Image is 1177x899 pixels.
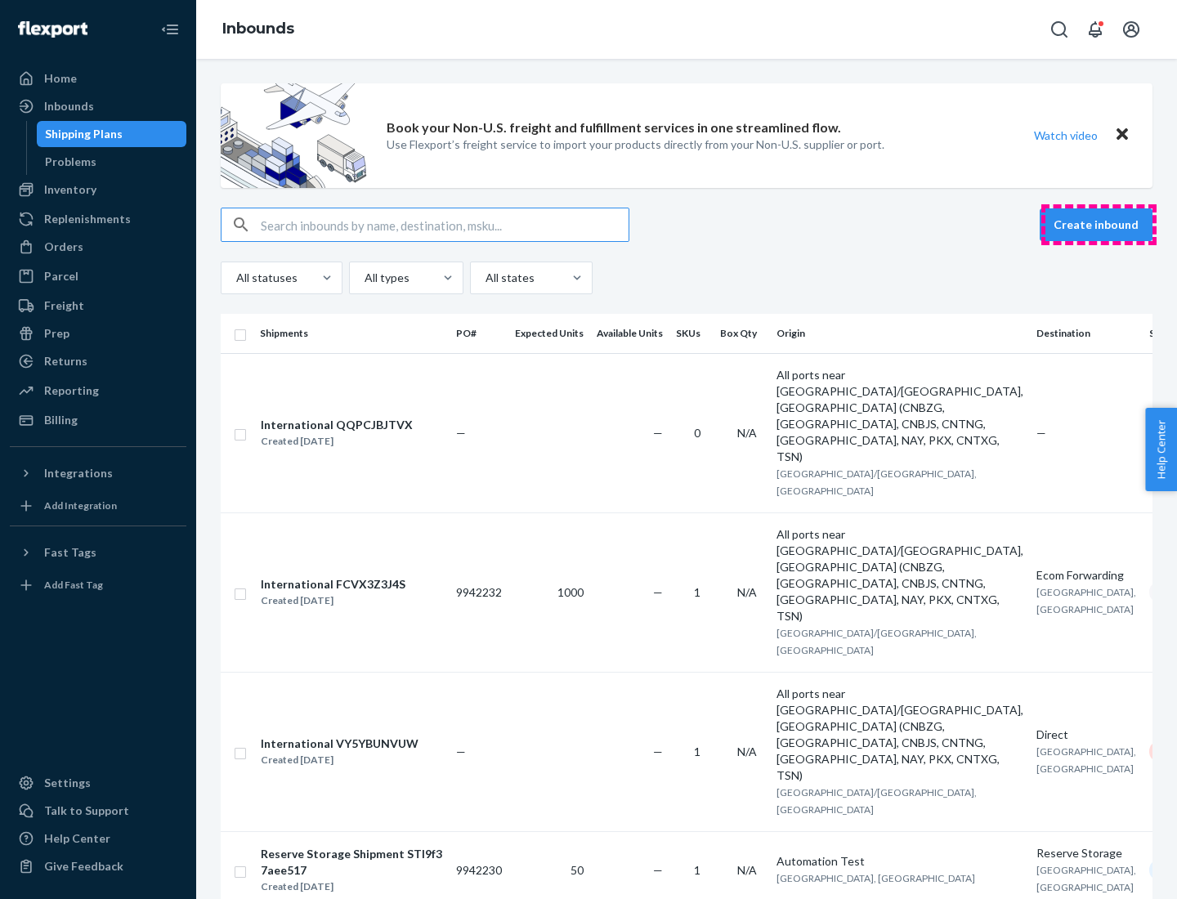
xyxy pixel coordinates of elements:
a: Parcel [10,263,186,289]
div: Reporting [44,382,99,399]
ol: breadcrumbs [209,6,307,53]
input: All states [484,270,486,286]
span: 1 [694,585,700,599]
span: [GEOGRAPHIC_DATA]/[GEOGRAPHIC_DATA], [GEOGRAPHIC_DATA] [776,786,977,816]
a: Settings [10,770,186,796]
div: Give Feedback [44,858,123,874]
th: SKUs [669,314,714,353]
a: Inbounds [222,20,294,38]
span: [GEOGRAPHIC_DATA]/[GEOGRAPHIC_DATA], [GEOGRAPHIC_DATA] [776,467,977,497]
div: International FCVX3Z3J4S [261,576,405,593]
span: — [653,426,663,440]
div: Inbounds [44,98,94,114]
button: Give Feedback [10,853,186,879]
button: Fast Tags [10,539,186,566]
button: Open account menu [1115,13,1148,46]
span: [GEOGRAPHIC_DATA], [GEOGRAPHIC_DATA] [1036,745,1136,775]
a: Talk to Support [10,798,186,824]
th: Destination [1030,314,1143,353]
div: Talk to Support [44,803,129,819]
img: Flexport logo [18,21,87,38]
div: Add Fast Tag [44,578,103,592]
th: Shipments [253,314,450,353]
div: Reserve Storage [1036,845,1136,861]
a: Freight [10,293,186,319]
div: Reserve Storage Shipment STI9f37aee517 [261,846,442,879]
th: Available Units [590,314,669,353]
a: Shipping Plans [37,121,187,147]
div: All ports near [GEOGRAPHIC_DATA]/[GEOGRAPHIC_DATA], [GEOGRAPHIC_DATA] (CNBZG, [GEOGRAPHIC_DATA], ... [776,526,1023,624]
div: Automation Test [776,853,1023,870]
div: Created [DATE] [261,879,442,895]
div: Parcel [44,268,78,284]
span: — [653,745,663,758]
button: Open notifications [1079,13,1112,46]
button: Open Search Box [1043,13,1076,46]
input: All statuses [235,270,236,286]
span: [GEOGRAPHIC_DATA]/[GEOGRAPHIC_DATA], [GEOGRAPHIC_DATA] [776,627,977,656]
a: Returns [10,348,186,374]
div: Help Center [44,830,110,847]
div: Replenishments [44,211,131,227]
div: Orders [44,239,83,255]
span: N/A [737,585,757,599]
button: Close [1112,123,1133,147]
div: All ports near [GEOGRAPHIC_DATA]/[GEOGRAPHIC_DATA], [GEOGRAPHIC_DATA] (CNBZG, [GEOGRAPHIC_DATA], ... [776,686,1023,784]
th: Origin [770,314,1030,353]
div: Integrations [44,465,113,481]
th: Expected Units [508,314,590,353]
span: 1 [694,745,700,758]
span: N/A [737,426,757,440]
div: Shipping Plans [45,126,123,142]
div: Created [DATE] [261,593,405,609]
span: 1 [694,863,700,877]
p: Book your Non-U.S. freight and fulfillment services in one streamlined flow. [387,119,841,137]
div: Inventory [44,181,96,198]
span: 50 [571,863,584,877]
a: Reporting [10,378,186,404]
div: Freight [44,297,84,314]
button: Watch video [1023,123,1108,147]
span: — [456,745,466,758]
a: Orders [10,234,186,260]
td: 9942232 [450,512,508,672]
span: 0 [694,426,700,440]
a: Replenishments [10,206,186,232]
a: Help Center [10,825,186,852]
span: N/A [737,863,757,877]
th: PO# [450,314,508,353]
span: [GEOGRAPHIC_DATA], [GEOGRAPHIC_DATA] [776,872,975,884]
a: Home [10,65,186,92]
th: Box Qty [714,314,770,353]
div: Problems [45,154,96,170]
a: Inventory [10,177,186,203]
button: Help Center [1145,408,1177,491]
span: — [653,585,663,599]
span: [GEOGRAPHIC_DATA], [GEOGRAPHIC_DATA] [1036,864,1136,893]
div: Fast Tags [44,544,96,561]
span: — [456,426,466,440]
span: N/A [737,745,757,758]
span: [GEOGRAPHIC_DATA], [GEOGRAPHIC_DATA] [1036,586,1136,615]
div: Add Integration [44,499,117,512]
div: Settings [44,775,91,791]
input: Search inbounds by name, destination, msku... [261,208,629,241]
div: Created [DATE] [261,752,418,768]
a: Billing [10,407,186,433]
div: Prep [44,325,69,342]
div: All ports near [GEOGRAPHIC_DATA]/[GEOGRAPHIC_DATA], [GEOGRAPHIC_DATA] (CNBZG, [GEOGRAPHIC_DATA], ... [776,367,1023,465]
span: — [1036,426,1046,440]
input: All types [363,270,365,286]
span: — [653,863,663,877]
div: Direct [1036,727,1136,743]
a: Inbounds [10,93,186,119]
div: Ecom Forwarding [1036,567,1136,584]
div: Created [DATE] [261,433,413,449]
a: Problems [37,149,187,175]
button: Integrations [10,460,186,486]
a: Add Integration [10,493,186,519]
button: Create inbound [1040,208,1152,241]
div: Home [44,70,77,87]
span: 1000 [557,585,584,599]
